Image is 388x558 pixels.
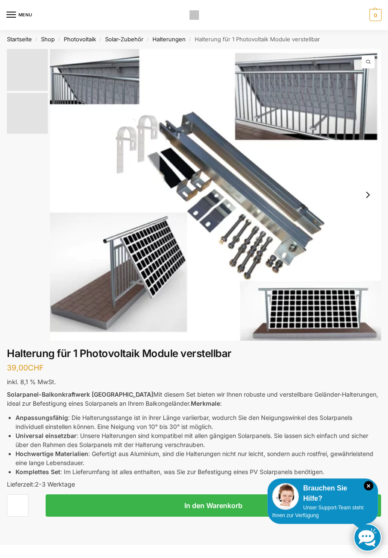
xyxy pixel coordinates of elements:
button: Next slide [359,186,377,204]
img: Aufstaenderung-Balkonkraftwerk_713x [7,49,48,91]
li: : Im Lieferumfang ist alles enthalten, was Sie zur Befestigung eines PV Solarpanels benötigen. [16,467,381,476]
strong: Solarpanel-Balkonkraftwerk [GEOGRAPHIC_DATA] [7,391,153,398]
img: Aufstaenderung-Balkonkraftwerk_713x [50,49,381,341]
span: CHF [28,363,43,372]
strong: Anpassungsfähig [16,414,68,421]
li: : Gefertigt aus Aluminium, sind die Halterungen nicht nur leicht, sondern auch rostfrei, gewährle... [16,449,381,467]
strong: Universal einsetzbar [16,432,77,439]
a: Halterungen [152,36,186,43]
p: Mit diesem Set bieten wir Ihnen robuste und verstellbare Geländer-Halterungen, ideal zur Befestig... [7,390,381,408]
a: Startseite [7,36,32,43]
span: / [143,36,152,43]
strong: Komplettes Set [16,468,60,475]
input: Produktmenge [7,494,28,517]
i: Schließen [364,481,373,490]
span: / [186,36,195,43]
li: : Unsere Halterungen sind kompatibel mit allen gängigen Solarpanels. Sie lassen sich einfach und ... [16,431,381,449]
a: Shop [41,36,55,43]
button: In den Warenkorb [46,494,381,517]
strong: Merkmale [191,400,220,407]
span: 2-3 Werktage [35,481,75,488]
nav: Breadcrumb [7,30,381,49]
button: Menu [6,9,32,22]
bdi: 39,00 [7,363,43,372]
img: Customer service [272,483,299,510]
span: Unser Support-Team steht Ihnen zur Verfügung [272,505,363,518]
span: inkl. 8,1 % MwSt. [7,378,56,385]
a: 0 [367,9,382,21]
a: Aufstaenderung Balkonkraftwerk 713xAufstaenderung [50,49,381,341]
span: / [55,36,64,43]
div: Brauchen Sie Hilfe? [272,483,373,504]
nav: Cart contents [367,9,382,21]
span: / [96,36,105,43]
img: Solaranlagen, Speicheranlagen und Energiesparprodukte [189,10,199,20]
h1: Halterung für 1 Photovoltaik Module verstellbar [7,348,381,360]
a: Photovoltaik [64,36,96,43]
li: : Die Halterungsstange ist in ihrer Länge variierbar, wodurch Sie den Neigungswinkel des Solarpan... [16,413,381,431]
strong: Hochwertige Materialien [16,450,88,457]
a: Solar-Zubehör [105,36,143,43]
span: Lieferzeit: [7,481,75,488]
img: Halterung-Balkonkraftwerk [7,93,48,134]
span: / [32,36,41,43]
span: 0 [369,9,382,21]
